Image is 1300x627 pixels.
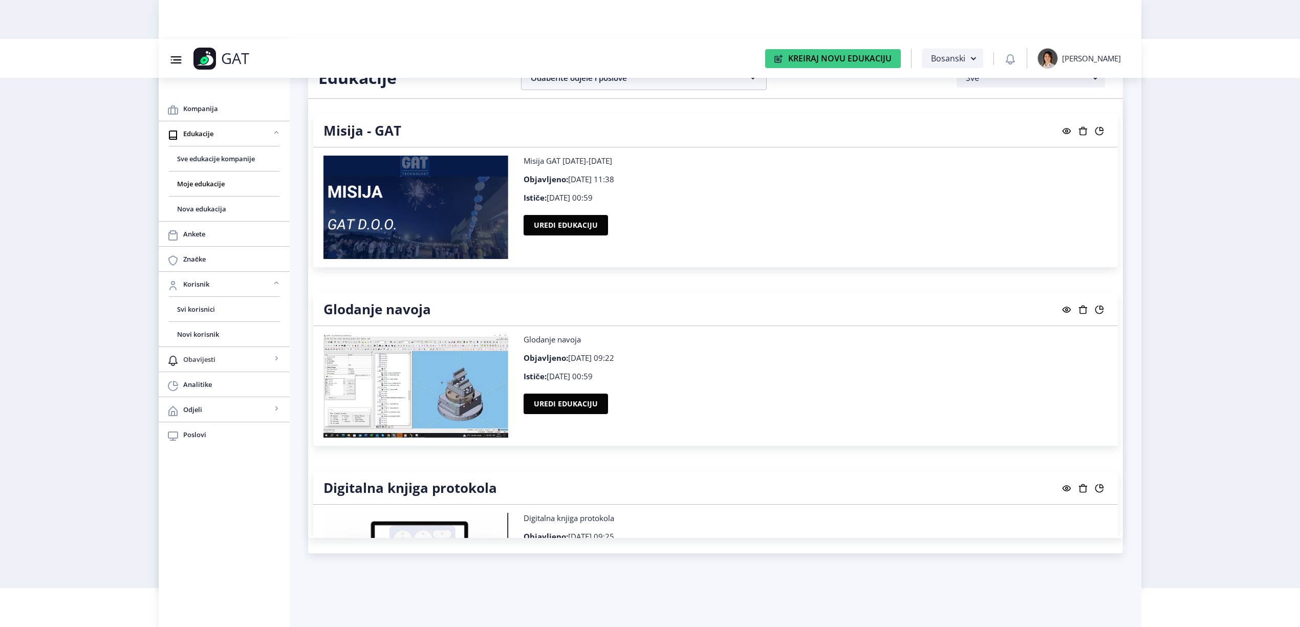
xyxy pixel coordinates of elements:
button: Uredi edukaciju [524,394,608,414]
button: Sve [957,68,1105,88]
a: Svi korisnici [169,297,279,321]
a: GAT [193,48,314,70]
button: Uredi edukaciju [524,215,608,235]
b: Objavljeno: [524,531,568,542]
span: Novi korisnik [177,328,271,340]
h2: Edukacije [318,68,506,88]
p: Misija GAT [DATE]-[DATE] [524,156,1108,166]
a: Odjeli [159,397,290,422]
p: [DATE] 09:22 [524,353,1108,363]
b: Ističe: [524,371,547,381]
p: GAT [221,53,249,63]
h4: Misija - GAT [323,122,401,139]
span: Korisnik [183,278,271,290]
a: Korisnik [159,272,290,296]
span: Nova edukacija [177,203,271,215]
b: Objavljeno: [524,353,568,363]
a: Poslovi [159,422,290,447]
a: Kompanija [159,96,290,121]
span: Obavijesti [183,353,271,365]
div: [PERSON_NAME] [1062,53,1121,63]
span: Ankete [183,228,281,240]
img: create-new-education-icon.svg [774,54,783,63]
a: Nova edukacija [169,197,279,221]
img: Glodanje navoja [323,334,508,438]
span: Odjeli [183,403,271,416]
nb-accordion-item-header: Odaberite odjele i poslove [521,66,767,90]
img: Digitalna knjiga protokola [323,513,508,616]
button: Kreiraj Novu Edukaciju [765,49,901,68]
span: Analitike [183,378,281,391]
p: Digitalna knjiga protokola [524,513,1108,523]
img: Misija - GAT [323,156,508,259]
a: Analitike [159,372,290,397]
b: Objavljeno: [524,174,568,184]
h4: Digitalna knjiga protokola [323,480,497,496]
span: Poslovi [183,428,281,441]
a: Edukacije [159,121,290,146]
span: Kompanija [183,102,281,115]
a: Novi korisnik [169,322,279,347]
a: Obavijesti [159,347,290,372]
b: Ističe: [524,192,547,203]
p: [DATE] 11:38 [524,174,1108,184]
h4: Glodanje navoja [323,301,431,317]
a: Moje edukacije [169,171,279,196]
button: Bosanski [922,49,983,68]
p: [DATE] 00:59 [524,371,1108,381]
span: Moje edukacije [177,178,271,190]
span: Značke [183,253,281,265]
span: Edukacije [183,127,271,140]
span: Svi korisnici [177,303,271,315]
a: Značke [159,247,290,271]
a: Ankete [159,222,290,246]
span: Sve edukacije kompanije [177,153,271,165]
p: [DATE] 00:59 [524,192,1108,203]
p: Glodanje navoja [524,334,1108,344]
a: Sve edukacije kompanije [169,146,279,171]
p: [DATE] 09:25 [524,531,1108,542]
